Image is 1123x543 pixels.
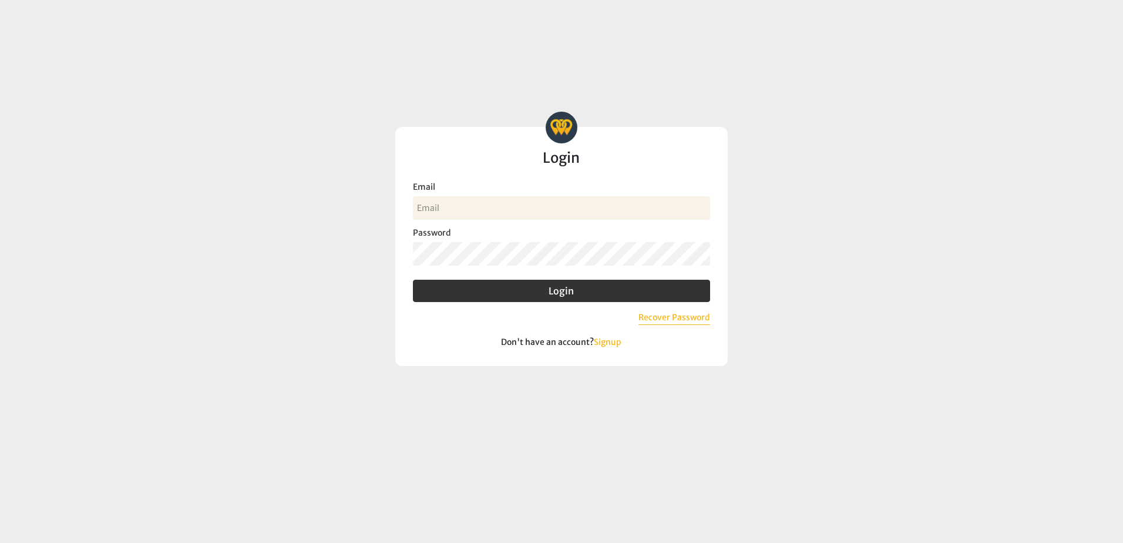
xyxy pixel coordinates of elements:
h2: Login [413,150,710,166]
label: Email [413,180,710,193]
button: Recover Password [638,311,710,325]
label: Password [413,226,710,239]
button: Login [413,280,710,302]
p: Don't have an account? [413,337,710,348]
input: Email [413,196,710,220]
a: Signup [594,337,621,347]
